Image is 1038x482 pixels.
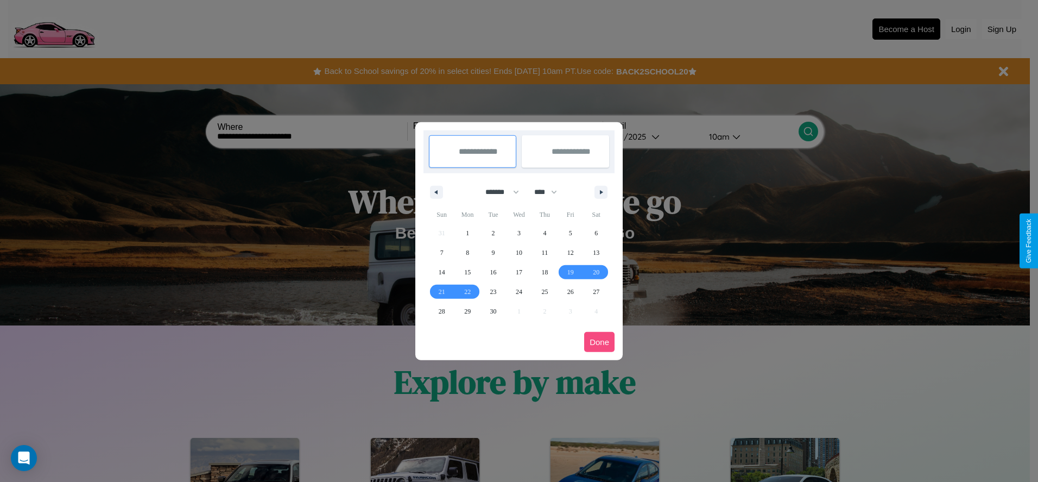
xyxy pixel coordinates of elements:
span: 18 [541,262,548,282]
span: 22 [464,282,471,302]
button: 6 [584,223,609,243]
span: 4 [543,223,546,243]
span: 14 [439,262,445,282]
button: 12 [558,243,583,262]
button: 20 [584,262,609,282]
button: 10 [506,243,531,262]
button: 1 [454,223,480,243]
span: 29 [464,302,471,321]
span: 30 [490,302,497,321]
button: 28 [429,302,454,321]
span: 16 [490,262,497,282]
button: 22 [454,282,480,302]
button: 19 [558,262,583,282]
span: 28 [439,302,445,321]
span: Thu [532,206,558,223]
span: 5 [569,223,572,243]
span: 3 [517,223,521,243]
button: 24 [506,282,531,302]
button: 21 [429,282,454,302]
span: 24 [516,282,522,302]
span: 19 [567,262,574,282]
span: 26 [567,282,574,302]
span: 21 [439,282,445,302]
button: 27 [584,282,609,302]
div: Open Intercom Messenger [11,445,37,471]
button: 16 [480,262,506,282]
button: 2 [480,223,506,243]
button: 29 [454,302,480,321]
button: 7 [429,243,454,262]
button: 3 [506,223,531,243]
span: 27 [593,282,599,302]
button: 26 [558,282,583,302]
span: 13 [593,243,599,262]
span: Mon [454,206,480,223]
button: 8 [454,243,480,262]
button: 14 [429,262,454,282]
span: 23 [490,282,497,302]
button: 23 [480,282,506,302]
button: 9 [480,243,506,262]
button: 4 [532,223,558,243]
button: 13 [584,243,609,262]
span: Wed [506,206,531,223]
button: 5 [558,223,583,243]
span: Tue [480,206,506,223]
span: 7 [440,243,444,262]
span: 20 [593,262,599,282]
button: 25 [532,282,558,302]
span: 10 [516,243,522,262]
span: 15 [464,262,471,282]
span: 17 [516,262,522,282]
button: Done [584,332,615,352]
span: 9 [492,243,495,262]
span: Sat [584,206,609,223]
button: 30 [480,302,506,321]
span: 8 [466,243,469,262]
button: 15 [454,262,480,282]
span: Sun [429,206,454,223]
button: 11 [532,243,558,262]
span: 25 [541,282,548,302]
span: 11 [542,243,548,262]
div: Give Feedback [1025,219,1033,263]
button: 18 [532,262,558,282]
span: Fri [558,206,583,223]
span: 12 [567,243,574,262]
span: 6 [594,223,598,243]
button: 17 [506,262,531,282]
span: 1 [466,223,469,243]
span: 2 [492,223,495,243]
